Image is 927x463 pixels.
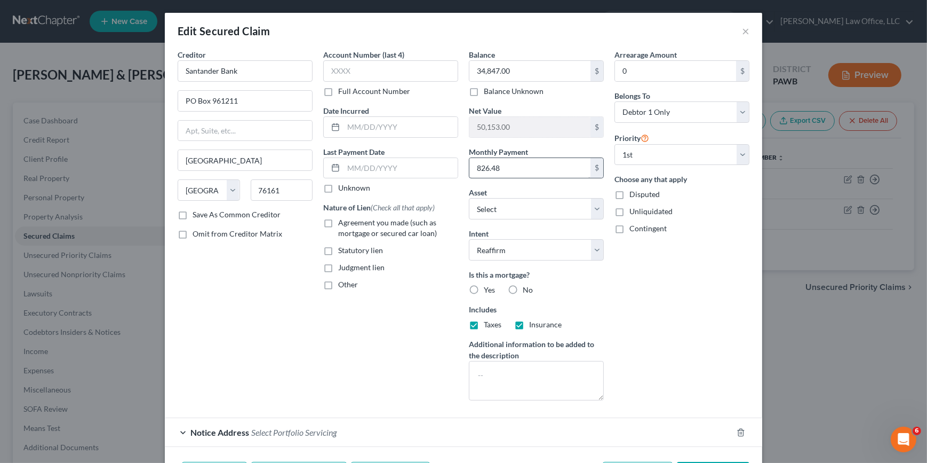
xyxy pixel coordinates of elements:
[736,61,749,81] div: $
[523,285,533,294] span: No
[178,150,312,170] input: Enter city...
[343,117,458,137] input: MM/DD/YYYY
[323,146,385,158] label: Last Payment Date
[178,60,313,82] input: Search creditor by name...
[338,280,358,289] span: Other
[629,224,667,233] span: Contingent
[469,269,604,280] label: Is this a mortgage?
[178,91,312,111] input: Enter address...
[323,105,369,116] label: Date Incurred
[338,86,410,97] label: Full Account Number
[614,174,749,185] label: Choose any that apply
[193,229,282,238] span: Omit from Creditor Matrix
[338,246,383,255] span: Statutory lien
[614,91,650,100] span: Belongs To
[484,320,501,329] span: Taxes
[614,131,649,144] label: Priority
[469,61,590,81] input: 0.00
[913,427,921,435] span: 6
[590,158,603,178] div: $
[178,121,312,141] input: Apt, Suite, etc...
[484,285,495,294] span: Yes
[469,188,487,197] span: Asset
[323,49,404,60] label: Account Number (last 4)
[469,105,501,116] label: Net Value
[469,339,604,361] label: Additional information to be added to the description
[178,50,206,59] span: Creditor
[469,158,590,178] input: 0.00
[614,49,677,60] label: Arrearage Amount
[323,60,458,82] input: XXXX
[338,263,385,272] span: Judgment lien
[178,23,270,38] div: Edit Secured Claim
[590,117,603,137] div: $
[615,61,736,81] input: 0.00
[323,202,435,213] label: Nature of Lien
[469,117,590,137] input: 0.00
[629,207,673,216] span: Unliquidated
[742,25,749,37] button: ×
[469,146,528,158] label: Monthly Payment
[590,61,603,81] div: $
[251,179,313,201] input: Enter zip...
[469,49,495,60] label: Balance
[338,183,370,193] label: Unknown
[343,158,458,178] input: MM/DD/YYYY
[529,320,562,329] span: Insurance
[371,203,435,212] span: (Check all that apply)
[251,427,337,437] span: Select Portfolio Servicing
[629,190,660,199] span: Disputed
[484,86,544,97] label: Balance Unknown
[338,218,437,238] span: Agreement you made (such as mortgage or secured car loan)
[190,427,249,437] span: Notice Address
[469,304,604,315] label: Includes
[469,228,489,239] label: Intent
[891,427,916,452] iframe: Intercom live chat
[193,209,281,220] label: Save As Common Creditor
